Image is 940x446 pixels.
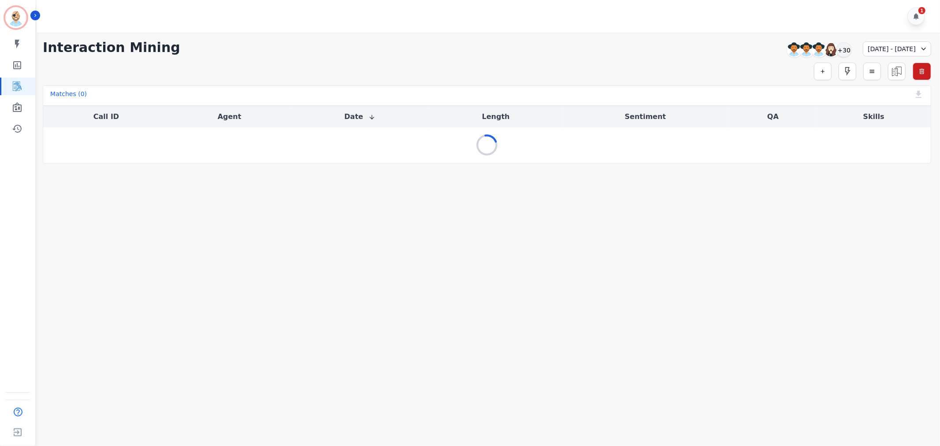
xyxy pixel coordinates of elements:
div: [DATE] - [DATE] [863,41,931,56]
button: Sentiment [625,111,666,122]
button: Length [482,111,510,122]
div: +30 [836,42,851,57]
h1: Interaction Mining [43,40,180,56]
button: QA [767,111,779,122]
div: Matches ( 0 ) [50,89,87,102]
button: Date [344,111,375,122]
button: Skills [863,111,884,122]
button: Call ID [93,111,119,122]
img: Bordered avatar [5,7,26,28]
div: 1 [918,7,925,14]
button: Agent [218,111,242,122]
